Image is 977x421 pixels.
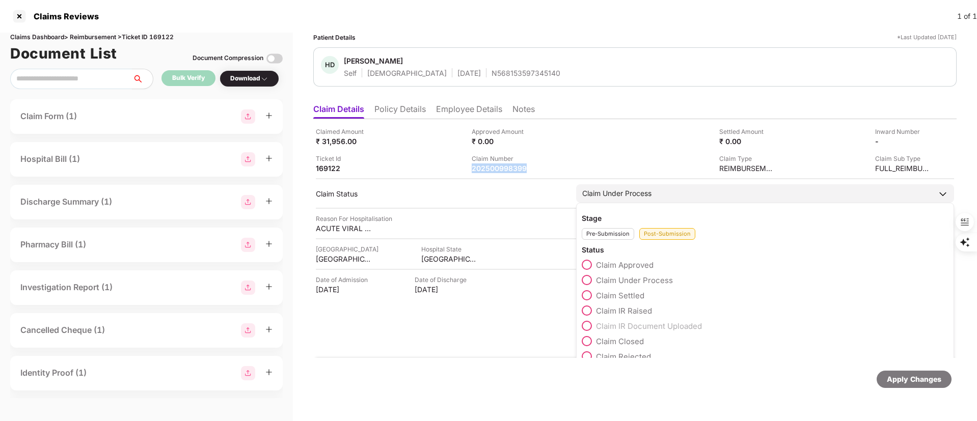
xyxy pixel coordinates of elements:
[241,238,255,252] img: svg+xml;base64,PHN2ZyBpZD0iR3JvdXBfMjg4MTMiIGRhdGEtbmFtZT0iR3JvdXAgMjg4MTMiIHhtbG5zPSJodHRwOi8vd3...
[344,68,357,78] div: Self
[316,275,372,285] div: Date of Admission
[265,283,273,290] span: plus
[241,366,255,380] img: svg+xml;base64,PHN2ZyBpZD0iR3JvdXBfMjg4MTMiIGRhdGEtbmFtZT0iR3JvdXAgMjg4MTMiIHhtbG5zPSJodHRwOi8vd3...
[344,56,403,66] div: [PERSON_NAME]
[132,75,153,83] span: search
[313,33,356,42] div: Patient Details
[10,42,117,65] h1: Document List
[172,73,205,83] div: Bulk Verify
[28,11,99,21] div: Claims Reviews
[260,75,268,83] img: svg+xml;base64,PHN2ZyBpZD0iRHJvcGRvd24tMzJ4MzIiIHhtbG5zPSJodHRwOi8vd3d3LnczLm9yZy8yMDAwL3N2ZyIgd2...
[10,33,283,42] div: Claims Dashboard > Reimbursement > Ticket ID 169122
[132,69,153,89] button: search
[316,136,372,146] div: ₹ 31,956.00
[241,109,255,124] img: svg+xml;base64,PHN2ZyBpZD0iR3JvdXBfMjg4MTMiIGRhdGEtbmFtZT0iR3JvdXAgMjg4MTMiIHhtbG5zPSJodHRwOi8vd3...
[596,352,651,361] span: Claim Rejected
[20,195,112,208] div: Discharge Summary (1)
[20,324,105,336] div: Cancelled Cheque (1)
[316,189,566,199] div: Claim Status
[415,275,471,285] div: Date of Discharge
[875,136,931,146] div: -
[512,104,535,119] li: Notes
[20,238,86,251] div: Pharmacy Bill (1)
[596,291,644,300] span: Claim Settled
[957,11,977,22] div: 1 of 1
[316,285,372,294] div: [DATE]
[582,188,652,199] div: Claim Under Process
[316,163,372,173] div: 169122
[719,163,775,173] div: REIMBURSEMENT
[719,127,775,136] div: Settled Amount
[719,154,775,163] div: Claim Type
[241,195,255,209] img: svg+xml;base64,PHN2ZyBpZD0iR3JvdXBfMjg4MTMiIGRhdGEtbmFtZT0iR3JvdXAgMjg4MTMiIHhtbG5zPSJodHRwOi8vd3...
[897,33,957,42] div: *Last Updated [DATE]
[241,323,255,338] img: svg+xml;base64,PHN2ZyBpZD0iR3JvdXBfMjg4MTMiIGRhdGEtbmFtZT0iR3JvdXAgMjg4MTMiIHhtbG5zPSJodHRwOi8vd3...
[415,285,471,294] div: [DATE]
[457,68,481,78] div: [DATE]
[321,56,339,74] div: HD
[875,163,931,173] div: FULL_REIMBURSEMENT
[265,198,273,205] span: plus
[367,68,447,78] div: [DEMOGRAPHIC_DATA]
[230,74,268,83] div: Download
[582,228,634,240] div: Pre-Submission
[887,374,941,385] div: Apply Changes
[875,154,931,163] div: Claim Sub Type
[472,136,528,146] div: ₹ 0.00
[596,260,654,270] span: Claim Approved
[374,104,426,119] li: Policy Details
[20,281,113,294] div: Investigation Report (1)
[421,244,477,254] div: Hospital State
[875,127,931,136] div: Inward Number
[265,326,273,333] span: plus
[20,153,80,165] div: Hospital Bill (1)
[472,127,528,136] div: Approved Amount
[436,104,502,119] li: Employee Details
[596,275,673,285] span: Claim Under Process
[265,369,273,376] span: plus
[316,254,372,264] div: [GEOGRAPHIC_DATA]
[316,154,372,163] div: Ticket Id
[596,306,652,316] span: Claim IR Raised
[265,155,273,162] span: plus
[313,104,364,119] li: Claim Details
[193,53,263,63] div: Document Compression
[421,254,477,264] div: [GEOGRAPHIC_DATA]
[265,240,273,247] span: plus
[316,244,378,254] div: [GEOGRAPHIC_DATA]
[265,112,273,119] span: plus
[596,336,644,346] span: Claim Closed
[316,127,372,136] div: Claimed Amount
[472,154,528,163] div: Claim Number
[472,163,528,173] div: 202500998399
[582,245,948,255] div: Status
[316,223,372,233] div: ACUTE VIRAL ILLNESS
[639,228,695,240] div: Post-Submission
[938,189,948,199] img: downArrowIcon
[20,110,77,123] div: Claim Form (1)
[241,152,255,166] img: svg+xml;base64,PHN2ZyBpZD0iR3JvdXBfMjg4MTMiIGRhdGEtbmFtZT0iR3JvdXAgMjg4MTMiIHhtbG5zPSJodHRwOi8vd3...
[492,68,560,78] div: N568153597345140
[266,50,283,67] img: svg+xml;base64,PHN2ZyBpZD0iVG9nZ2xlLTMyeDMyIiB4bWxucz0iaHR0cDovL3d3dy53My5vcmcvMjAwMC9zdmciIHdpZH...
[20,367,87,379] div: Identity Proof (1)
[316,214,392,223] div: Reason For Hospitalisation
[719,136,775,146] div: ₹ 0.00
[582,213,948,223] div: Stage
[241,280,255,295] img: svg+xml;base64,PHN2ZyBpZD0iR3JvdXBfMjg4MTMiIGRhdGEtbmFtZT0iR3JvdXAgMjg4MTMiIHhtbG5zPSJodHRwOi8vd3...
[596,321,702,331] span: Claim IR Document Uploaded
